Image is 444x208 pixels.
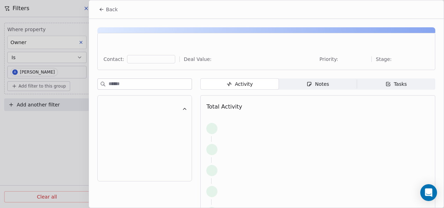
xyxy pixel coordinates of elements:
span: Stage: [376,56,392,63]
span: Priority: [319,56,338,63]
div: Open Intercom Messenger [420,184,437,201]
div: Tasks [385,81,407,88]
button: Back [95,3,122,16]
span: Total Activity [206,103,242,110]
div: Contact: [103,56,124,63]
span: Deal Value: [184,56,212,63]
span: Back [106,6,118,13]
div: Notes [306,81,329,88]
